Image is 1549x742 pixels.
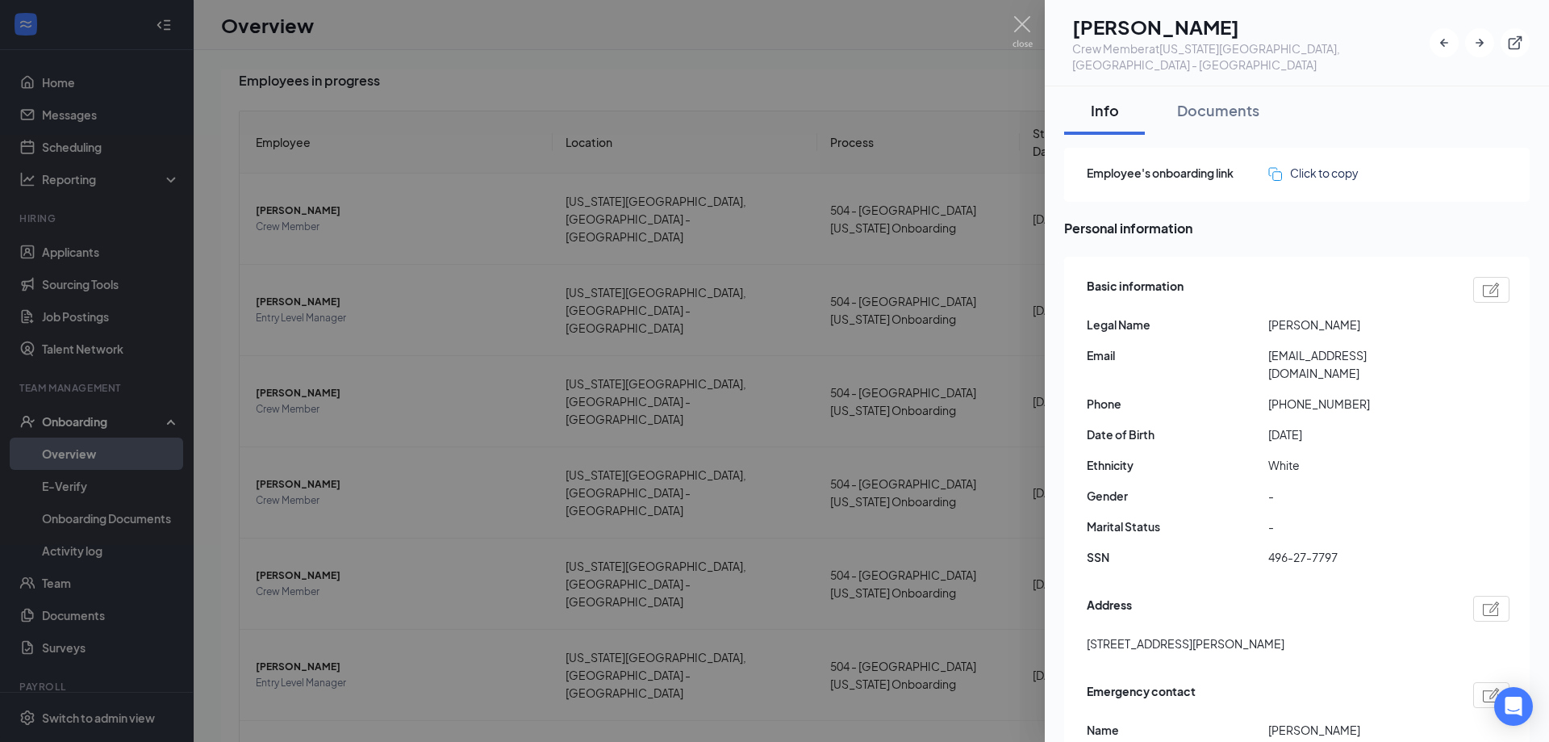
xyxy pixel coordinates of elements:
[1268,518,1450,535] span: -
[1087,456,1268,474] span: Ethnicity
[1268,395,1450,413] span: [PHONE_NUMBER]
[1268,167,1282,181] img: click-to-copy.71757273a98fde459dfc.svg
[1087,682,1196,708] span: Emergency contact
[1080,100,1129,120] div: Info
[1087,548,1268,566] span: SSN
[1436,35,1452,51] svg: ArrowLeftNew
[1507,35,1523,51] svg: ExternalLink
[1268,456,1450,474] span: White
[1072,40,1430,73] div: Crew Member at [US_STATE][GEOGRAPHIC_DATA], [GEOGRAPHIC_DATA] - [GEOGRAPHIC_DATA]
[1268,548,1450,566] span: 496-27-7797
[1268,721,1450,739] span: [PERSON_NAME]
[1472,35,1488,51] svg: ArrowRight
[1087,635,1284,652] span: [STREET_ADDRESS][PERSON_NAME]
[1072,13,1430,40] h1: [PERSON_NAME]
[1087,596,1132,622] span: Address
[1268,316,1450,333] span: [PERSON_NAME]
[1087,316,1268,333] span: Legal Name
[1268,346,1450,382] span: [EMAIL_ADDRESS][DOMAIN_NAME]
[1064,218,1530,238] span: Personal information
[1494,687,1533,726] div: Open Intercom Messenger
[1501,28,1530,57] button: ExternalLink
[1268,164,1359,182] button: Click to copy
[1087,346,1268,364] span: Email
[1087,721,1268,739] span: Name
[1087,487,1268,505] span: Gender
[1087,277,1184,303] span: Basic information
[1465,28,1494,57] button: ArrowRight
[1087,518,1268,535] span: Marital Status
[1268,425,1450,443] span: [DATE]
[1177,100,1259,120] div: Documents
[1268,487,1450,505] span: -
[1087,164,1268,182] span: Employee's onboarding link
[1087,395,1268,413] span: Phone
[1430,28,1459,57] button: ArrowLeftNew
[1087,425,1268,443] span: Date of Birth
